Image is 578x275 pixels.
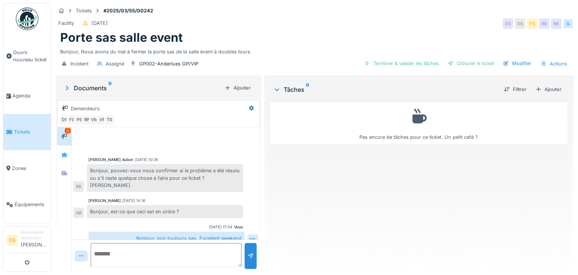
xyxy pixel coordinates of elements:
div: PS [74,115,85,125]
div: Bonjour, est-ce que ceci est en ordre ? [87,205,243,218]
div: Documents [63,84,222,93]
img: Badge_color-CXgf-gQk.svg [16,8,38,30]
div: DS [248,234,258,245]
div: TS [104,115,115,125]
div: GP002-Anderlues GP/VIP [139,60,198,67]
div: Assigné [106,60,124,67]
div: DS [503,18,513,29]
div: Bonjour, non toujours pas. Excellent weekend [88,232,245,245]
div: RB [551,18,561,29]
a: DS Responsable demandeur[PERSON_NAME] [6,229,48,253]
sup: 0 [108,84,112,93]
a: Équipements [3,187,51,223]
span: Zones [12,165,48,172]
div: [DATE] [91,20,108,27]
div: NB [73,208,84,218]
div: Ajouter [222,83,254,93]
div: Pas encore de tâches pour ce ticket. Un petit café ? [275,106,563,141]
a: Ouvrir nouveau ticket [3,34,51,78]
div: RP [82,115,92,125]
div: Facility [58,20,74,27]
sup: 0 [306,85,309,94]
div: Bonjour, Nous avons du mal à fermer la porte sas de la salle évent à doubles tours [60,45,569,55]
div: [DATE] 10:36 [135,157,158,163]
li: [PERSON_NAME] [21,229,48,251]
div: Responsable demandeur [21,229,48,241]
div: Modifier [500,58,534,68]
a: Tickets [3,114,51,150]
div: [PERSON_NAME] [88,198,121,204]
div: Actions [537,58,570,69]
div: FG [67,115,77,125]
div: [DATE] 14:16 [122,198,145,204]
div: Bonjour, pouvez-vous nous confirmer si le problème a été résolu ou s'il reste quelque chose à fai... [87,164,243,192]
div: Ajouter [532,84,564,94]
div: DS [515,18,525,29]
div: RB [73,181,84,192]
div: VM [89,115,100,125]
div: Incident [70,60,88,67]
div: G. [563,18,573,29]
span: Agenda [12,92,48,99]
div: [DATE] 17:04 [209,224,233,230]
div: Tickets [76,7,92,14]
h1: Porte sas salle event [60,30,183,45]
div: VP [97,115,107,125]
div: RB [539,18,549,29]
li: DS [6,235,18,246]
div: [PERSON_NAME] dubon [88,157,133,163]
div: Clôturer le ticket [445,58,497,68]
a: Agenda [3,78,51,114]
strong: #2025/03/55/00242 [100,7,156,14]
div: 3 [65,128,71,134]
div: FG [527,18,537,29]
span: Équipements [15,201,48,208]
div: Filtrer [501,84,529,94]
span: Tickets [14,128,48,135]
div: Terminer & valider les tâches [361,58,442,68]
div: Vous [234,224,243,230]
a: Zones [3,150,51,186]
div: Tâches [273,85,498,94]
div: DS [59,115,70,125]
div: Demandeurs [71,105,100,112]
span: Ouvrir nouveau ticket [13,49,48,63]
